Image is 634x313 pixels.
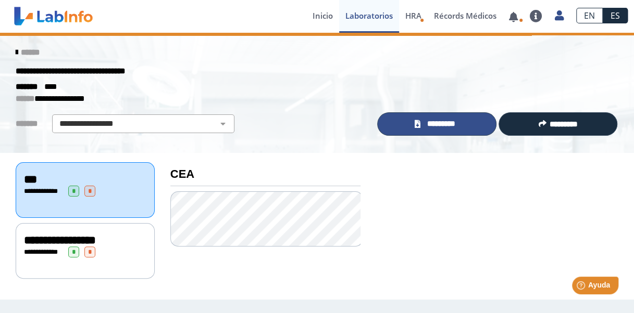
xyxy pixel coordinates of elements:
[603,8,628,23] a: ES
[170,167,194,180] b: CEA
[576,8,603,23] a: EN
[541,272,623,302] iframe: Help widget launcher
[405,10,421,21] span: HRA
